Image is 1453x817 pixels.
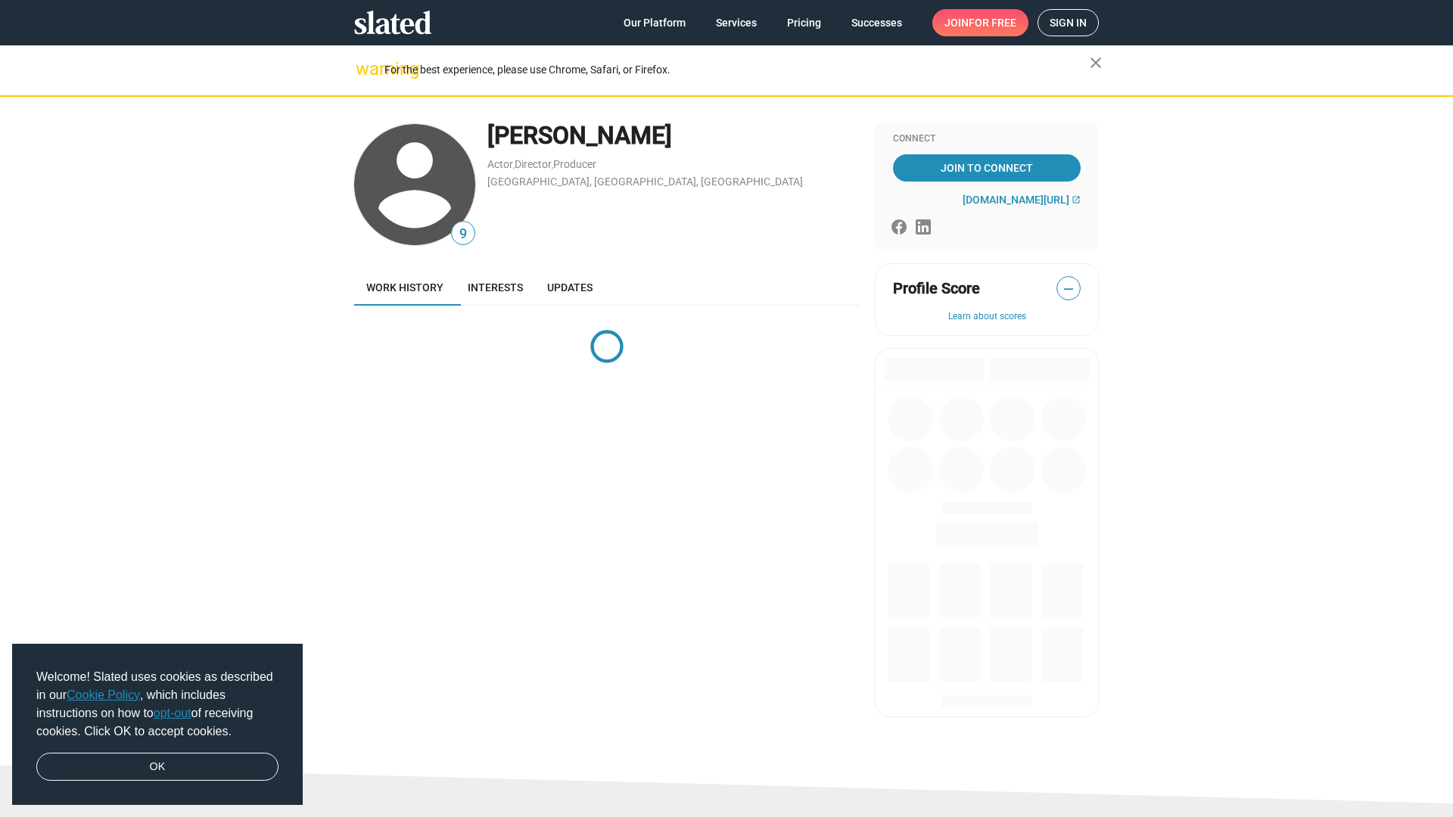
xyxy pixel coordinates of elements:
span: 9 [452,224,474,244]
span: , [513,161,515,169]
span: Welcome! Slated uses cookies as described in our , which includes instructions on how to of recei... [36,668,278,741]
a: [DOMAIN_NAME][URL] [963,194,1081,206]
a: Joinfor free [932,9,1028,36]
a: Our Platform [611,9,698,36]
span: Our Platform [624,9,686,36]
div: For the best experience, please use Chrome, Safari, or Firefox. [384,60,1090,80]
span: Work history [366,281,443,294]
div: [PERSON_NAME] [487,120,860,152]
span: for free [969,9,1016,36]
a: Services [704,9,769,36]
a: opt-out [154,707,191,719]
span: Pricing [787,9,821,36]
span: Successes [851,9,902,36]
span: Sign in [1050,10,1087,36]
a: Successes [839,9,914,36]
span: [DOMAIN_NAME][URL] [963,194,1069,206]
a: Director [515,158,552,170]
span: Services [716,9,757,36]
span: , [552,161,553,169]
a: Work history [354,269,456,306]
span: Profile Score [893,278,980,299]
a: [GEOGRAPHIC_DATA], [GEOGRAPHIC_DATA], [GEOGRAPHIC_DATA] [487,176,803,188]
span: Updates [547,281,593,294]
mat-icon: open_in_new [1072,195,1081,204]
a: Cookie Policy [67,688,140,701]
a: Actor [487,158,513,170]
a: Sign in [1038,9,1099,36]
a: Updates [535,269,605,306]
span: Join To Connect [896,154,1078,182]
button: Learn about scores [893,311,1081,323]
div: cookieconsent [12,644,303,806]
div: Connect [893,133,1081,145]
mat-icon: close [1087,54,1105,72]
span: — [1057,279,1080,299]
a: dismiss cookie message [36,753,278,781]
a: Interests [456,269,535,306]
span: Interests [468,281,523,294]
span: Join [944,9,1016,36]
a: Producer [553,158,596,170]
mat-icon: warning [356,60,374,78]
a: Pricing [775,9,833,36]
a: Join To Connect [893,154,1081,182]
